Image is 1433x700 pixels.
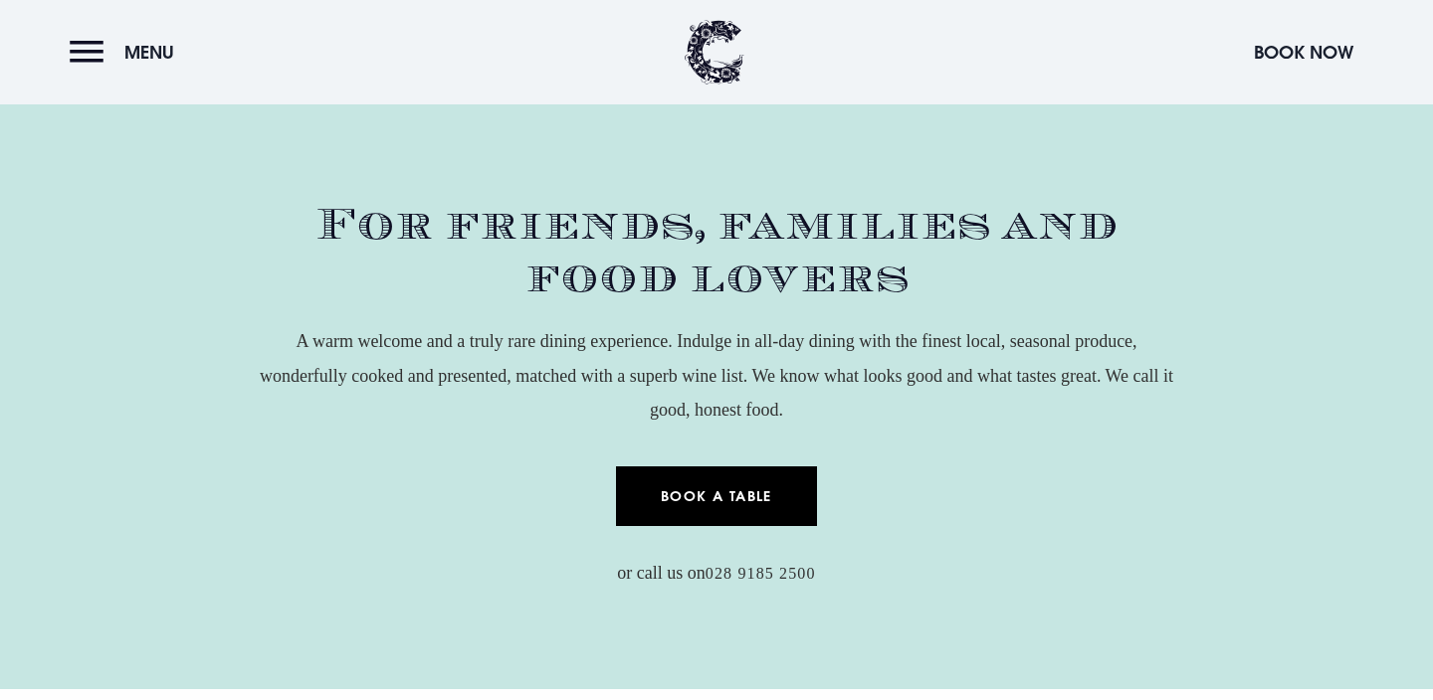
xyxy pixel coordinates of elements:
h2: For friends, families and food lovers [259,199,1174,304]
a: Book a Table [616,466,818,526]
p: or call us on [259,556,1174,590]
button: Book Now [1244,31,1363,74]
button: Menu [70,31,184,74]
span: Menu [124,41,174,64]
a: 028 9185 2500 [706,565,816,584]
img: Clandeboye Lodge [685,20,744,85]
p: A warm welcome and a truly rare dining experience. Indulge in all-day dining with the finest loca... [259,324,1174,427]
